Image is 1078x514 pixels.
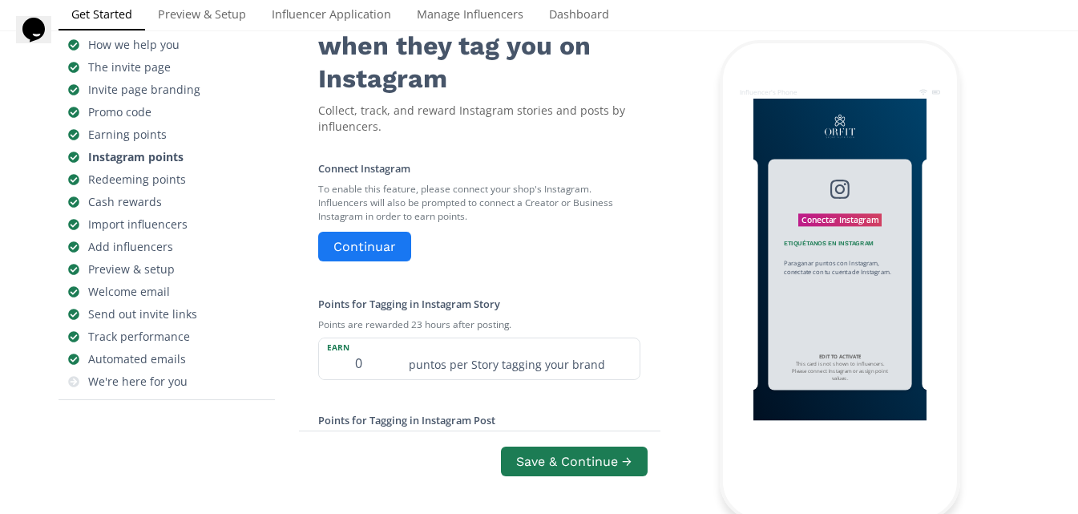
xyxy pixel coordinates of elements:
[318,232,411,261] button: Continuar
[318,311,640,338] small: Points are rewarded 23 hours after posting.
[88,194,162,210] div: Cash rewards
[88,59,171,75] div: The invite page
[821,107,859,145] img: kyzJ2SrC9jSW
[399,338,640,379] div: puntos per Story tagging your brand
[740,87,797,96] div: Influencer's Phone
[318,161,410,176] label: Connect Instagram
[798,213,882,226] button: Conectar Instagram
[318,297,500,311] label: Points for Tagging in Instagram Story
[88,374,188,390] div: We're here for you
[88,351,186,367] div: Automated emails
[88,82,200,98] div: Invite page branding
[88,329,190,345] div: Track performance
[88,127,167,143] div: Earning points
[88,104,151,120] div: Promo code
[88,284,170,300] div: Welcome email
[318,413,495,427] label: Points for Tagging in Instagram Post
[783,238,896,247] div: Etiquétanos en Instagram
[88,217,188,233] div: Import influencers
[88,172,186,188] div: Redeeming points
[789,353,891,381] div: This card is not shown to influencers. Please connect Instagram or assign point values.
[16,16,67,64] iframe: chat widget
[88,239,173,255] div: Add influencers
[88,37,180,53] div: How we help you
[318,176,640,229] small: To enable this feature, please connect your shop's Instagram. Influencers will also be prompted t...
[319,338,399,353] label: earn
[783,258,896,276] div: Para ganar puntos con Instagram, conectate con tu cuenta de Instagram.
[318,103,640,135] div: Collect, track, and reward Instagram stories and posts by influencers.
[88,261,175,277] div: Preview & setup
[88,306,197,322] div: Send out invite links
[818,353,861,359] strong: EDIT TO ACTIVATE
[501,447,647,476] button: Save & Continue →
[88,149,184,165] div: Instagram points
